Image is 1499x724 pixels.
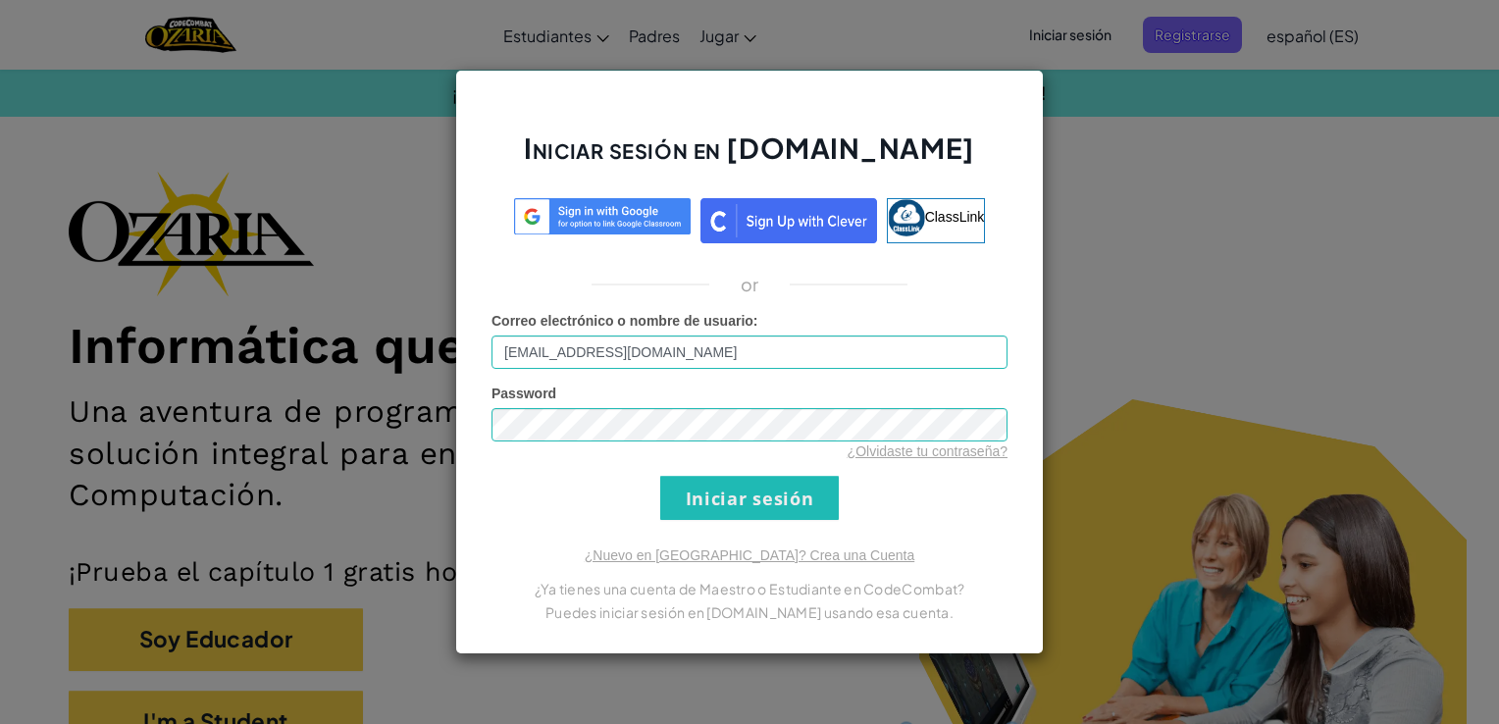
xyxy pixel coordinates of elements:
input: Iniciar sesión [660,476,839,520]
a: ¿Nuevo en [GEOGRAPHIC_DATA]? Crea una Cuenta [585,547,914,563]
span: Password [491,386,556,401]
span: ClassLink [925,209,985,225]
img: log-in-google-sso.svg [514,198,691,234]
p: Puedes iniciar sesión en [DOMAIN_NAME] usando esa cuenta. [491,600,1008,624]
p: or [741,273,759,296]
img: classlink-logo-small.png [888,199,925,236]
label: : [491,311,758,331]
img: clever_sso_button@2x.png [700,198,877,243]
span: Correo electrónico o nombre de usuario [491,313,753,329]
a: ¿Olvidaste tu contraseña? [848,443,1008,459]
p: ¿Ya tienes una cuenta de Maestro o Estudiante en CodeCombat? [491,577,1008,600]
h2: Iniciar sesión en [DOMAIN_NAME] [491,129,1008,186]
